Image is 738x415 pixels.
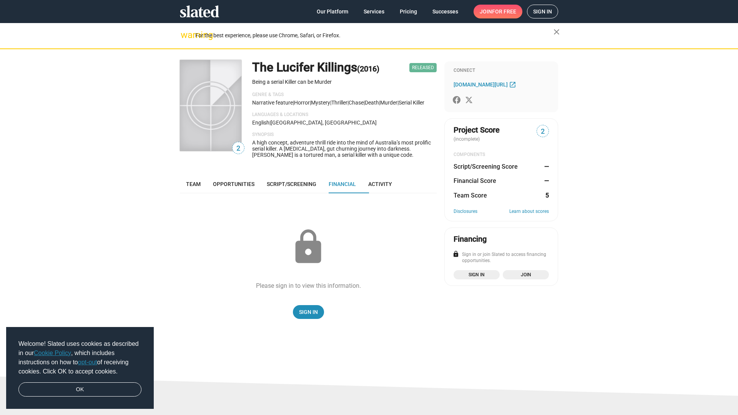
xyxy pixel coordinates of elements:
[267,181,316,187] span: Script/Screening
[454,191,487,199] dt: Team Score
[454,136,481,142] span: (incomplete)
[195,30,553,41] div: For the best experience, please use Chrome, Safari, or Firefox.
[322,175,362,193] a: Financial
[213,181,254,187] span: Opportunities
[181,30,190,40] mat-icon: warning
[6,327,154,409] div: cookieconsent
[311,100,330,106] span: Mystery
[380,100,397,106] span: murder
[509,81,516,88] mat-icon: open_in_new
[454,177,496,185] dt: Financial Score
[454,209,477,215] a: Disclosures
[299,305,318,319] span: Sign In
[310,100,311,106] span: |
[452,251,459,257] mat-icon: lock
[426,5,464,18] a: Successes
[18,382,141,397] a: dismiss cookie message
[503,270,549,279] a: Join
[252,78,437,86] p: Being a serial Killer can be Murder
[233,143,244,154] span: 2
[364,100,365,106] span: |
[347,100,349,106] span: |
[256,282,361,290] div: Please sign in to view this information.
[379,100,380,106] span: |
[480,5,516,18] span: Join
[454,252,549,264] div: Sign in or join Slated to access financing opportunities.
[552,27,561,37] mat-icon: close
[432,5,458,18] span: Successes
[492,5,516,18] span: for free
[252,139,431,158] span: A high concept, adventure thrill ride into the mind of Australia’s most prolific serial killer. A...
[542,191,549,199] dd: 5
[252,100,293,106] span: Narrative feature
[261,175,322,193] a: Script/Screening
[397,100,399,106] span: |
[454,234,487,244] div: Financing
[207,175,261,193] a: Opportunities
[329,181,356,187] span: Financial
[454,81,508,88] span: [DOMAIN_NAME][URL]
[180,175,207,193] a: Team
[533,5,552,18] span: Sign in
[394,5,423,18] a: Pricing
[542,177,549,185] dd: —
[364,5,384,18] span: Services
[252,120,269,126] span: English
[331,100,347,106] span: Thriller
[357,64,379,73] span: (2016)
[252,112,437,118] p: Languages & Locations
[399,100,424,106] span: serial killer
[269,120,271,126] span: |
[537,126,549,137] span: 2
[271,120,377,126] span: [GEOGRAPHIC_DATA], [GEOGRAPHIC_DATA]
[294,100,310,106] span: Horror
[317,5,348,18] span: Our Platform
[293,305,324,319] a: Sign In
[357,5,391,18] a: Services
[454,270,500,279] a: Sign in
[458,271,495,279] span: Sign in
[365,100,379,106] span: death
[507,271,544,279] span: Join
[34,350,71,356] a: Cookie Policy
[186,181,201,187] span: Team
[362,175,398,193] a: Activity
[78,359,97,365] a: opt-out
[454,152,549,158] div: COMPONENTS
[527,5,558,18] a: Sign in
[349,100,364,106] span: chase
[542,163,549,171] dd: —
[252,132,437,138] p: Synopsis
[400,5,417,18] span: Pricing
[409,63,437,72] span: Released
[368,181,392,187] span: Activity
[474,5,522,18] a: Joinfor free
[454,163,518,171] dt: Script/Screening Score
[509,209,549,215] a: Learn about scores
[454,125,500,135] span: Project Score
[18,339,141,376] span: Welcome! Slated uses cookies as described in our , which includes instructions on how to of recei...
[330,100,331,106] span: |
[252,59,379,76] h1: The Lucifer Killings
[454,80,518,89] a: [DOMAIN_NAME][URL]
[289,228,327,266] mat-icon: lock
[293,100,294,106] span: |
[252,92,437,98] p: Genre & Tags
[311,5,354,18] a: Our Platform
[454,68,549,74] div: Connect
